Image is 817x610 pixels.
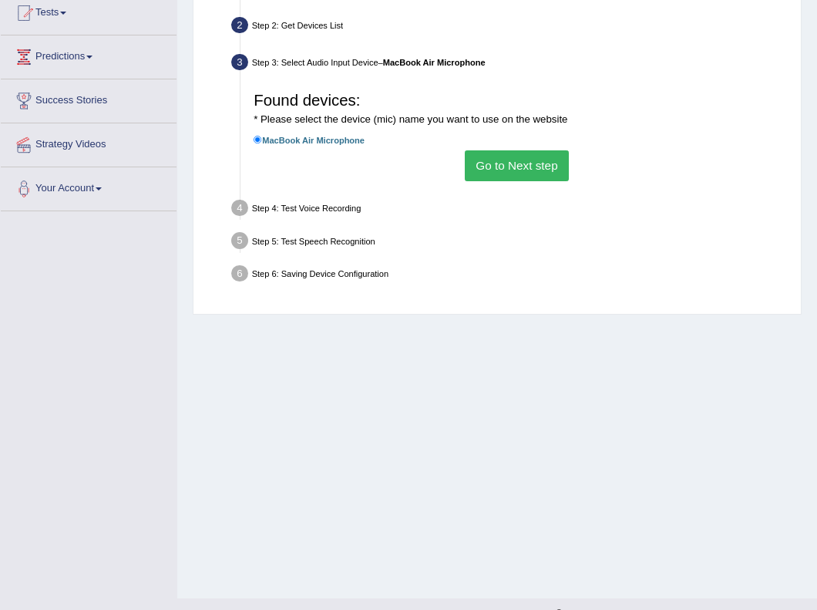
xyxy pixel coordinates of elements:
div: Step 2: Get Devices List [226,13,795,42]
a: Predictions [1,35,177,74]
h3: Found devices: [254,92,780,126]
small: * Please select the device (mic) name you want to use on the website [254,113,567,125]
a: Success Stories [1,79,177,118]
div: Step 3: Select Audio Input Device [226,50,795,79]
a: Your Account [1,167,177,206]
div: Step 6: Saving Device Configuration [226,261,795,290]
span: – [378,58,486,67]
input: MacBook Air Microphone [254,136,262,144]
a: Strategy Videos [1,123,177,162]
div: Step 4: Test Voice Recording [226,196,795,224]
button: Go to Next step [465,150,569,180]
label: MacBook Air Microphone [254,133,365,147]
b: MacBook Air Microphone [383,58,486,67]
div: Step 5: Test Speech Recognition [226,228,795,257]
